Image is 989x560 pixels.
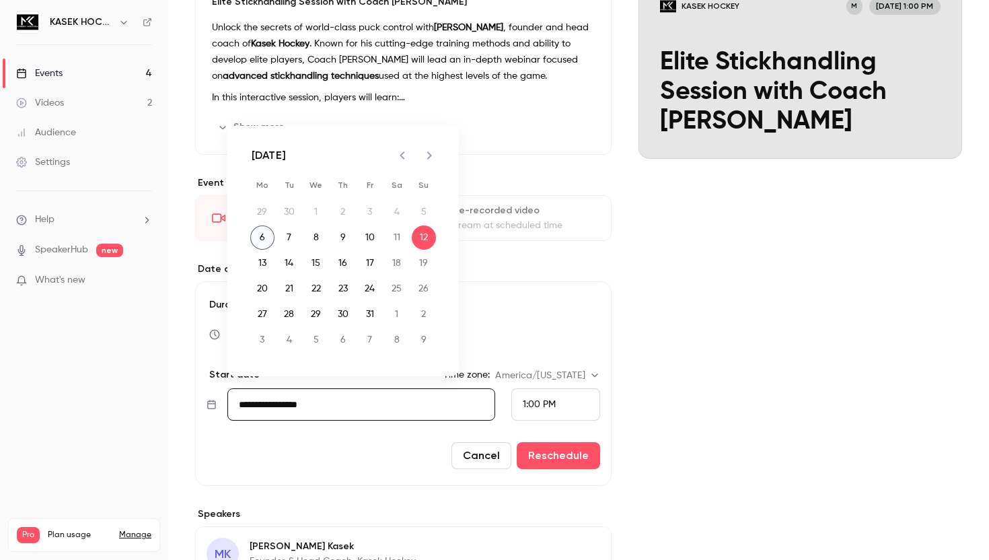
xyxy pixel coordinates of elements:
button: 2 [412,302,436,326]
img: KASEK HOCKEY [17,11,38,33]
p: [PERSON_NAME] Kasek [250,540,416,553]
button: 9 [331,225,355,250]
button: 24 [358,277,382,301]
button: 20 [250,277,274,301]
div: Audience [16,126,76,139]
button: 3 [250,328,274,352]
div: Videos [16,96,64,110]
button: 14 [277,251,301,275]
button: 6 [331,328,355,352]
span: Tuesday [277,172,301,199]
a: SpeakerHub [35,243,88,257]
div: Stream at scheduled time [449,219,594,232]
button: 6 [250,225,274,250]
button: 12 [412,225,436,250]
div: Pre-recorded video [449,204,594,217]
button: 8 [304,225,328,250]
button: 23 [331,277,355,301]
div: [DATE] [252,147,286,164]
div: From [511,388,600,421]
a: Manage [119,530,151,540]
button: 19 [412,251,436,275]
button: 1 [385,302,409,326]
span: What's new [35,273,85,287]
span: Help [35,213,54,227]
button: Cancel [451,442,511,469]
label: Time zone: [443,368,490,382]
li: help-dropdown-opener [16,213,152,227]
button: Next month [416,142,443,169]
label: Duration [207,298,600,312]
button: 28 [277,302,301,326]
span: Pro [17,527,40,543]
span: Sunday [412,172,436,199]
strong: [PERSON_NAME] [434,23,503,32]
span: Saturday [385,172,409,199]
button: 7 [358,328,382,352]
button: 25 [385,277,409,301]
button: 16 [331,251,355,275]
button: 21 [277,277,301,301]
button: 17 [358,251,382,275]
span: Monday [250,172,274,199]
p: In this interactive session, players will learn: [212,90,595,106]
div: America/[US_STATE] [495,369,599,382]
button: 30 [331,302,355,326]
button: 31 [358,302,382,326]
button: 18 [385,251,409,275]
button: 22 [304,277,328,301]
span: Friday [358,172,382,199]
button: Reschedule [517,442,600,469]
button: 4 [277,328,301,352]
p: Start date [207,368,260,382]
strong: advanced stickhandling techniques [223,71,379,81]
button: 5 [304,328,328,352]
button: 27 [250,302,274,326]
div: Settings [16,155,70,169]
button: 8 [385,328,409,352]
label: Speakers [195,508,612,521]
button: 15 [304,251,328,275]
p: Unlock the secrets of world-class puck control with , founder and head coach of . Known for his c... [212,20,595,84]
span: Wednesday [304,172,328,199]
span: new [96,244,123,257]
div: LiveGo live at scheduled time [195,195,400,241]
button: 7 [277,225,301,250]
button: 13 [250,251,274,275]
span: Thursday [331,172,355,199]
strong: Kasek Hockey [251,39,309,48]
p: Event type [195,176,612,190]
div: Events [16,67,63,80]
label: Date and time [195,262,612,276]
button: 26 [412,277,436,301]
button: 29 [304,302,328,326]
h6: KASEK HOCKEY [50,15,113,29]
span: Plan usage [48,530,111,540]
button: 10 [358,225,382,250]
button: Show more [212,116,293,138]
button: 11 [385,225,409,250]
span: 1:00 PM [523,400,556,409]
div: Pre-recorded videoStream at scheduled time [406,195,611,241]
button: 9 [412,328,436,352]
